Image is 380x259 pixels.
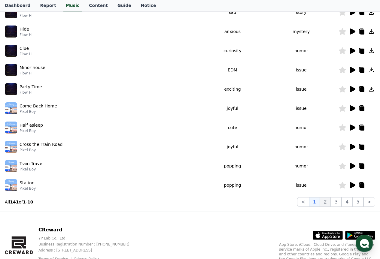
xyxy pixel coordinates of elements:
[201,41,264,60] td: curiosity
[20,161,44,167] p: Train Travel
[264,176,339,195] td: issue
[20,180,35,186] p: Station
[20,128,43,133] p: Pixel Boy
[38,236,139,241] p: YP Lab Co., Ltd.
[264,118,339,137] td: humor
[5,45,17,57] img: music
[20,186,36,191] p: Pixel Boy
[38,226,139,233] p: CReward
[201,22,264,41] td: anxious
[23,200,26,204] strong: 1
[20,71,45,76] p: Flow H
[264,156,339,176] td: humor
[264,41,339,60] td: humor
[78,190,115,205] a: Settings
[27,200,33,204] strong: 10
[363,197,375,207] button: >
[5,64,17,76] img: music
[5,199,33,205] p: All of -
[20,65,45,71] p: Minor house
[20,13,40,18] p: Flow H
[20,52,32,56] p: Flow H
[20,90,42,95] p: Flow H
[20,84,42,90] p: Party Time
[20,109,57,114] p: Pixel Boy
[264,22,339,41] td: mystery
[320,197,331,207] button: 2
[20,122,43,128] p: Half asleep
[264,3,339,22] td: story
[20,26,29,32] p: Hide
[5,102,17,114] img: music
[38,248,139,253] p: Address : [STREET_ADDRESS]
[352,197,363,207] button: 5
[342,197,352,207] button: 4
[89,199,104,204] span: Settings
[20,148,62,152] p: Pixel Boy
[40,190,78,205] a: Messages
[50,200,68,204] span: Messages
[20,103,57,109] p: Come Back Home
[201,80,264,99] td: exciting
[20,32,32,37] p: Flow H
[264,60,339,80] td: issue
[264,137,339,156] td: humor
[2,190,40,205] a: Home
[264,99,339,118] td: issue
[309,197,320,207] button: 1
[201,137,264,156] td: joyful
[5,160,17,172] img: music
[5,122,17,134] img: music
[5,26,17,38] img: music
[20,141,62,148] p: Cross the Train Road
[10,200,19,204] strong: 141
[5,6,17,18] img: music
[5,141,17,153] img: music
[331,197,342,207] button: 3
[201,3,264,22] td: sad
[5,83,17,95] img: music
[15,199,26,204] span: Home
[264,80,339,99] td: issue
[201,176,264,195] td: popping
[5,179,17,191] img: music
[201,156,264,176] td: popping
[38,242,139,247] p: Business Registration Number : [PHONE_NUMBER]
[201,99,264,118] td: joyful
[20,167,44,172] p: Pixel Boy
[201,60,264,80] td: EDM
[201,118,264,137] td: cute
[297,197,309,207] button: <
[20,45,29,52] p: Clue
